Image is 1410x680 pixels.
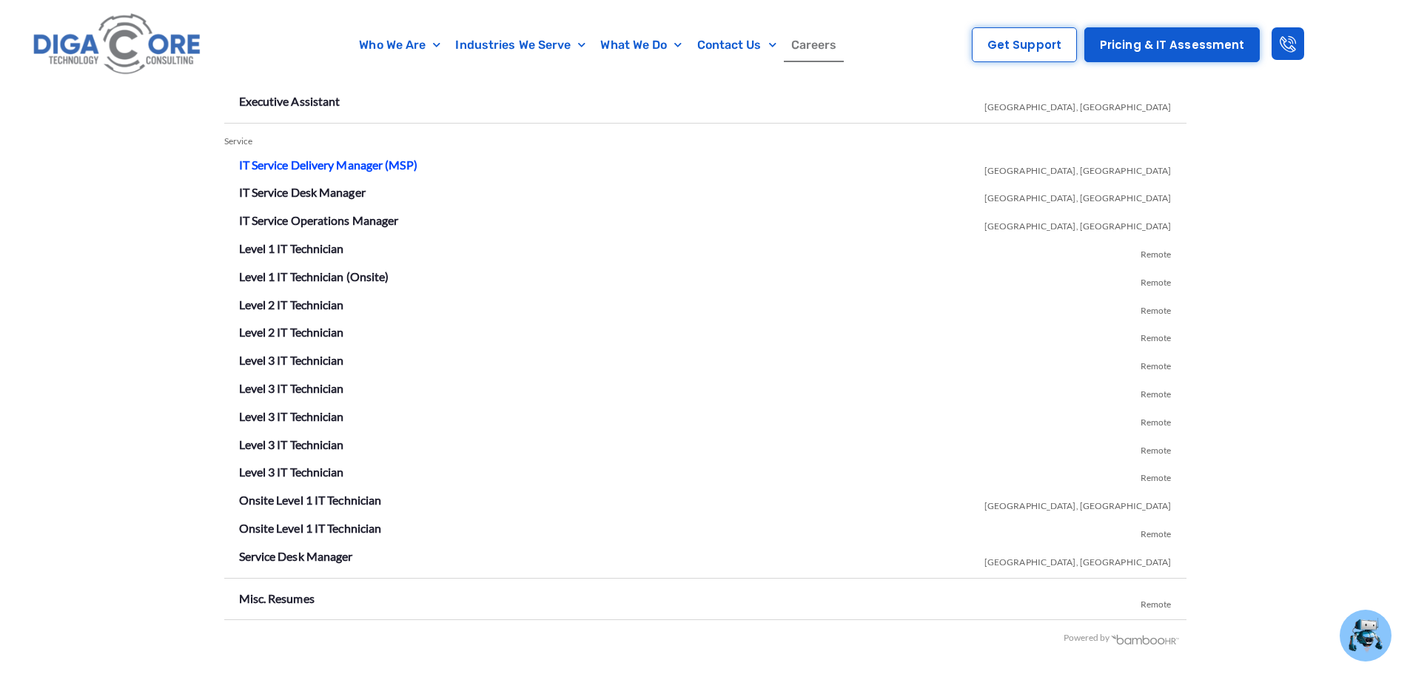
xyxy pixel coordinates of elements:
a: Level 1 IT Technician [239,241,344,255]
div: Powered by [224,627,1180,649]
a: Level 2 IT Technician [239,325,344,339]
span: Remote [1141,266,1172,294]
a: Executive Assistant [239,94,340,108]
a: Pricing & IT Assessment [1084,27,1260,62]
nav: Menu [278,28,919,62]
span: Remote [1141,238,1172,266]
a: Level 3 IT Technician [239,437,344,451]
span: Remote [1141,294,1172,322]
img: BambooHR - HR software [1110,633,1180,644]
span: [GEOGRAPHIC_DATA], [GEOGRAPHIC_DATA] [984,209,1172,238]
span: [GEOGRAPHIC_DATA], [GEOGRAPHIC_DATA] [984,545,1172,573]
span: [GEOGRAPHIC_DATA], [GEOGRAPHIC_DATA] [984,181,1172,209]
a: Service Desk Manager [239,549,353,563]
span: Remote [1141,405,1172,434]
span: Remote [1141,461,1172,489]
a: IT Service Delivery Manager (MSP) [239,158,417,172]
a: Level 3 IT Technician [239,353,344,367]
a: What We Do [593,28,689,62]
a: Level 3 IT Technician [239,465,344,479]
a: Level 1 IT Technician (Onsite) [239,269,389,283]
a: Careers [784,28,845,62]
span: Pricing & IT Assessment [1100,39,1244,50]
a: Level 2 IT Technician [239,297,344,312]
span: Remote [1141,377,1172,405]
span: Remote [1141,321,1172,349]
a: Level 3 IT Technician [239,381,344,395]
a: IT Service Desk Manager [239,185,366,199]
span: Get Support [987,39,1061,50]
a: Who We Are [352,28,448,62]
a: IT Service Operations Manager [239,213,399,227]
span: [GEOGRAPHIC_DATA], [GEOGRAPHIC_DATA] [984,90,1172,118]
span: Remote [1141,588,1172,616]
div: Service [224,131,1186,152]
span: [GEOGRAPHIC_DATA], [GEOGRAPHIC_DATA] [984,154,1172,182]
a: Industries We Serve [448,28,593,62]
a: Onsite Level 1 IT Technician [239,493,382,507]
a: Misc. Resumes [239,591,315,605]
a: Contact Us [690,28,784,62]
img: Digacore logo 1 [29,7,207,82]
a: Onsite Level 1 IT Technician [239,521,382,535]
span: Remote [1141,349,1172,377]
a: Level 3 IT Technician [239,409,344,423]
span: [GEOGRAPHIC_DATA], [GEOGRAPHIC_DATA] [984,489,1172,517]
a: Get Support [972,27,1077,62]
span: Remote [1141,517,1172,545]
span: Remote [1141,434,1172,462]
